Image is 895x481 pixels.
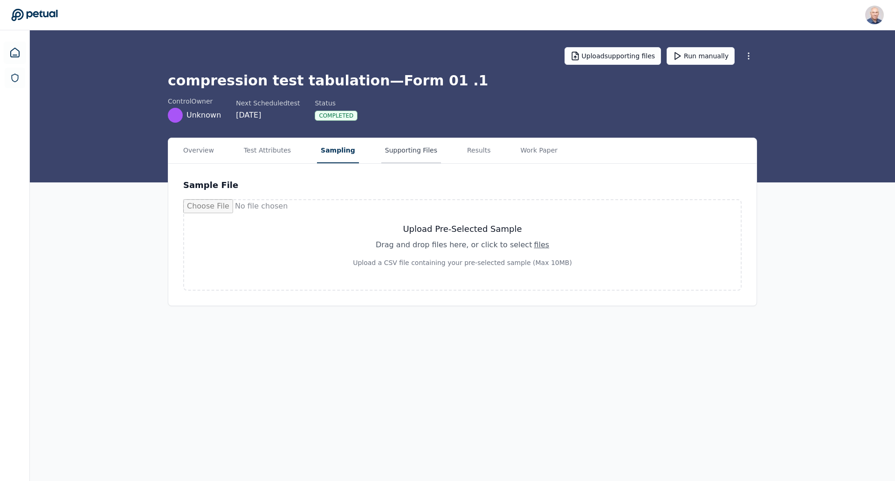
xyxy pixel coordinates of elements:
div: Drag and drop files here , or click to select [207,239,718,251]
span: Unknown [186,110,221,121]
button: Test Attributes [240,138,295,163]
a: Dashboard [4,42,26,64]
a: SOC 1 Reports [5,68,25,88]
button: Supporting Files [381,138,441,163]
p: Upload a CSV file containing your pre-selected sample (Max 10MB) [207,258,718,267]
h1: compression test tabulation — Form 01 .1 [168,72,757,89]
button: Overview [179,138,218,163]
div: files [534,239,549,251]
button: Sampling [317,138,359,163]
h3: Sample File [183,179,238,192]
button: Run manually [667,47,735,65]
h3: Upload Pre-Selected Sample [207,223,718,236]
div: Status [315,98,358,108]
div: [DATE] [236,110,300,121]
button: Work Paper [517,138,562,163]
img: Harel K [865,6,884,24]
div: Completed [315,111,358,121]
div: control Owner [168,97,221,106]
button: More Options [740,48,757,64]
a: Go to Dashboard [11,8,58,21]
button: Results [463,138,495,163]
div: Next Scheduled test [236,98,300,108]
button: Uploadsupporting files [565,47,661,65]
